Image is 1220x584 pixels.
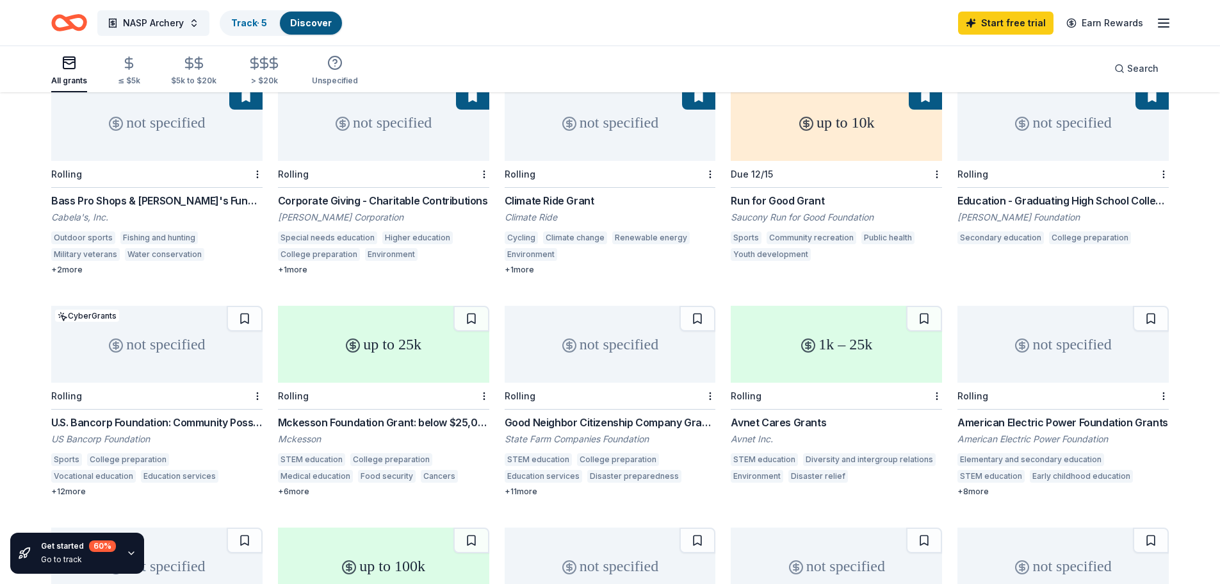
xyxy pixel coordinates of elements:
[51,211,263,224] div: Cabela's, Inc.
[51,193,263,208] div: Bass Pro Shops & [PERSON_NAME]'s Funding
[247,76,281,86] div: > $20k
[51,265,263,275] div: + 2 more
[278,415,489,430] div: Mckesson Foundation Grant: below $25,000
[141,470,218,483] div: Education services
[957,306,1169,383] div: not specified
[1030,470,1133,483] div: Early childhood education
[51,76,87,86] div: All grants
[278,248,360,261] div: College preparation
[278,193,489,208] div: Corporate Giving - Charitable Contributions
[171,51,216,92] button: $5k to $20k
[505,265,716,275] div: + 1 more
[505,193,716,208] div: Climate Ride Grant
[51,8,87,38] a: Home
[1059,12,1151,35] a: Earn Rewards
[290,17,332,28] a: Discover
[957,211,1169,224] div: [PERSON_NAME] Foundation
[123,15,184,31] span: NASP Archery
[731,193,942,208] div: Run for Good Grant
[505,306,716,383] div: not specified
[957,433,1169,446] div: American Electric Power Foundation
[788,470,848,483] div: Disaster relief
[231,17,267,28] a: Track· 5
[505,453,572,466] div: STEM education
[505,415,716,430] div: Good Neighbor Citizenship Company Grants
[957,231,1044,244] div: Secondary education
[957,193,1169,208] div: Education - Graduating High School College & Career Ready
[505,390,535,401] div: Rolling
[51,248,120,261] div: Military veterans
[278,453,345,466] div: STEM education
[278,84,489,161] div: not specified
[731,231,761,244] div: Sports
[51,306,263,497] a: not specifiedCyberGrantsRollingU.S. Bancorp Foundation: Community Possible Grant ProgramUS Bancor...
[312,76,358,86] div: Unspecified
[41,540,116,552] div: Get started
[731,211,942,224] div: Saucony Run for Good Foundation
[220,10,343,36] button: Track· 5Discover
[957,470,1025,483] div: STEM education
[278,231,377,244] div: Special needs education
[505,84,716,275] a: not specifiedRollingClimate Ride GrantClimate RideCyclingClimate changeRenewable energyEnvironmen...
[125,248,204,261] div: Water conservation
[365,248,418,261] div: Environment
[543,231,607,244] div: Climate change
[51,306,263,383] div: not specified
[118,76,140,86] div: ≤ $5k
[731,306,942,383] div: 1k – 25k
[505,211,716,224] div: Climate Ride
[278,487,489,497] div: + 6 more
[278,306,489,383] div: up to 25k
[89,540,116,552] div: 60 %
[731,415,942,430] div: Avnet Cares Grants
[731,470,783,483] div: Environment
[278,306,489,497] a: up to 25kRollingMckesson Foundation Grant: below $25,000MckessonSTEM educationCollege preparation...
[118,51,140,92] button: ≤ $5k
[278,470,353,483] div: Medical education
[731,433,942,446] div: Avnet Inc.
[957,390,988,401] div: Rolling
[731,306,942,487] a: 1k – 25kRollingAvnet Cares GrantsAvnet Inc.STEM educationDiversity and intergroup relationsEnviro...
[278,390,309,401] div: Rolling
[957,84,1169,248] a: not specifiedRollingEducation - Graduating High School College & Career Ready[PERSON_NAME] Founda...
[51,84,263,161] div: not specified
[51,231,115,244] div: Outdoor sports
[731,248,811,261] div: Youth development
[731,453,798,466] div: STEM education
[51,50,87,92] button: All grants
[767,231,856,244] div: Community recreation
[505,231,538,244] div: Cycling
[731,84,942,161] div: up to 10k
[577,453,659,466] div: College preparation
[612,231,690,244] div: Renewable energy
[957,169,988,179] div: Rolling
[382,231,453,244] div: Higher education
[51,453,82,466] div: Sports
[421,470,458,483] div: Cancers
[87,453,169,466] div: College preparation
[51,84,263,275] a: not specifiedRollingBass Pro Shops & [PERSON_NAME]'s FundingCabela's, Inc.Outdoor sportsFishing a...
[51,470,136,483] div: Vocational education
[957,306,1169,497] a: not specifiedRollingAmerican Electric Power Foundation GrantsAmerican Electric Power FoundationEl...
[55,310,119,322] div: CyberGrants
[731,390,761,401] div: Rolling
[731,84,942,265] a: up to 10kDue 12/15Run for Good GrantSaucony Run for Good FoundationSportsCommunity recreationPubl...
[1127,61,1159,76] span: Search
[171,76,216,86] div: $5k to $20k
[1049,231,1131,244] div: College preparation
[957,453,1104,466] div: Elementary and secondary education
[41,555,116,565] div: Go to track
[120,231,198,244] div: Fishing and hunting
[51,169,82,179] div: Rolling
[731,169,773,179] div: Due 12/15
[350,453,432,466] div: College preparation
[278,84,489,275] a: not specifiedRollingCorporate Giving - Charitable Contributions[PERSON_NAME] CorporationSpecial n...
[505,84,716,161] div: not specified
[505,169,535,179] div: Rolling
[51,487,263,497] div: + 12 more
[97,10,209,36] button: NASP Archery
[505,306,716,497] a: not specifiedRollingGood Neighbor Citizenship Company GrantsState Farm Companies FoundationSTEM e...
[278,211,489,224] div: [PERSON_NAME] Corporation
[957,84,1169,161] div: not specified
[505,487,716,497] div: + 11 more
